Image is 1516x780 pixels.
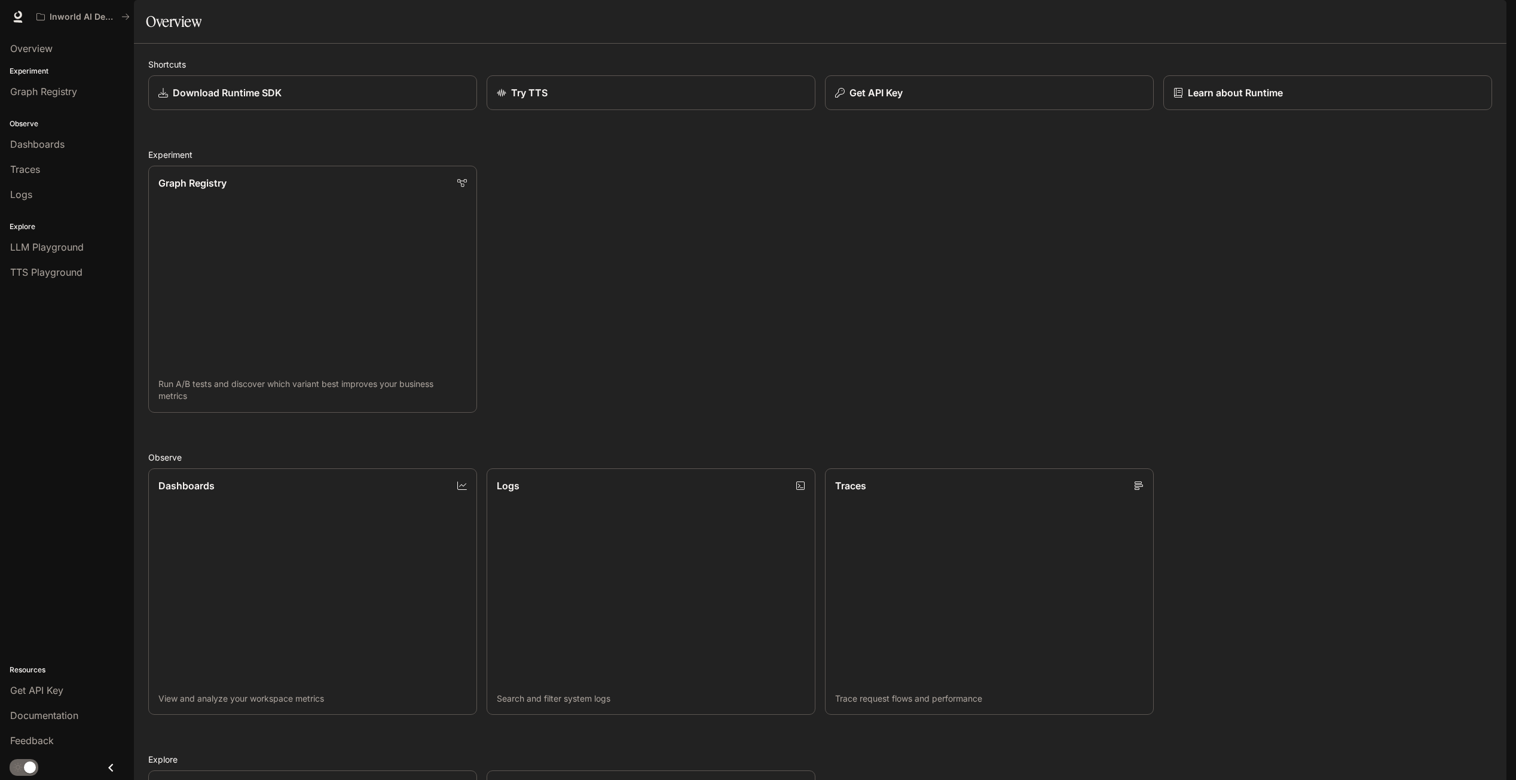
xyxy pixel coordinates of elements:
a: Download Runtime SDK [148,75,477,110]
a: Learn about Runtime [1163,75,1492,110]
h2: Shortcuts [148,58,1492,71]
a: DashboardsView and analyze your workspace metrics [148,468,477,715]
button: All workspaces [31,5,135,29]
a: Try TTS [487,75,815,110]
p: Get API Key [849,86,903,100]
a: LogsSearch and filter system logs [487,468,815,715]
p: View and analyze your workspace metrics [158,693,467,705]
p: Traces [835,479,866,493]
p: Learn about Runtime [1188,86,1283,100]
p: Run A/B tests and discover which variant best improves your business metrics [158,378,467,402]
p: Inworld AI Demos [50,12,117,22]
a: Graph RegistryRun A/B tests and discover which variant best improves your business metrics [148,166,477,413]
h2: Experiment [148,148,1492,161]
button: Get API Key [825,75,1154,110]
p: Graph Registry [158,176,227,190]
p: Dashboards [158,479,215,493]
a: TracesTrace request flows and performance [825,468,1154,715]
p: Trace request flows and performance [835,693,1144,705]
p: Download Runtime SDK [173,86,282,100]
p: Try TTS [511,86,548,100]
p: Logs [497,479,519,493]
h2: Observe [148,451,1492,464]
h2: Explore [148,753,1492,766]
h1: Overview [146,10,201,33]
p: Search and filter system logs [497,693,805,705]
